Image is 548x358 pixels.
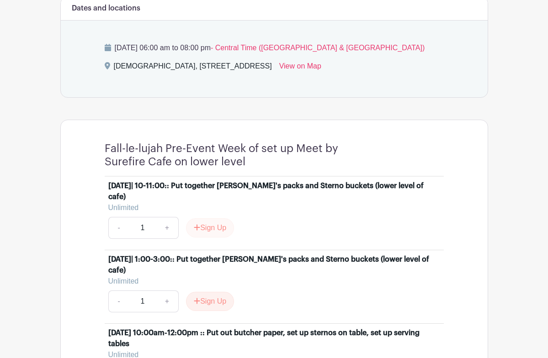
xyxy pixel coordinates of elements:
button: Sign Up [186,292,234,311]
a: + [156,217,179,239]
div: [DATE] 10:00am-12:00pm :: Put out butcher paper, set up sternos on table, set up serving tables [108,327,429,349]
button: Sign Up [186,218,234,237]
div: [DATE]| 10-11:00:: Put together [PERSON_NAME]'s packs and Sterno buckets (lower level of cafe) [108,180,429,202]
h4: Fall-le-lujah Pre-Event Week of set up Meet by Surefire Cafe on lower level [105,142,356,168]
a: + [156,290,179,312]
div: [DEMOGRAPHIC_DATA], [STREET_ADDRESS] [114,61,272,75]
a: View on Map [279,61,321,75]
div: Unlimited [108,202,433,213]
div: Unlimited [108,276,433,287]
div: [DATE]| 1:00-3:00:: Put together [PERSON_NAME]'s packs and Sterno buckets (lower level of cafe) [108,254,429,276]
a: - [108,217,129,239]
h6: Dates and locations [72,4,140,13]
p: [DATE] 06:00 am to 08:00 pm [105,42,444,53]
span: - Central Time ([GEOGRAPHIC_DATA] & [GEOGRAPHIC_DATA]) [211,44,425,52]
a: - [108,290,129,312]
